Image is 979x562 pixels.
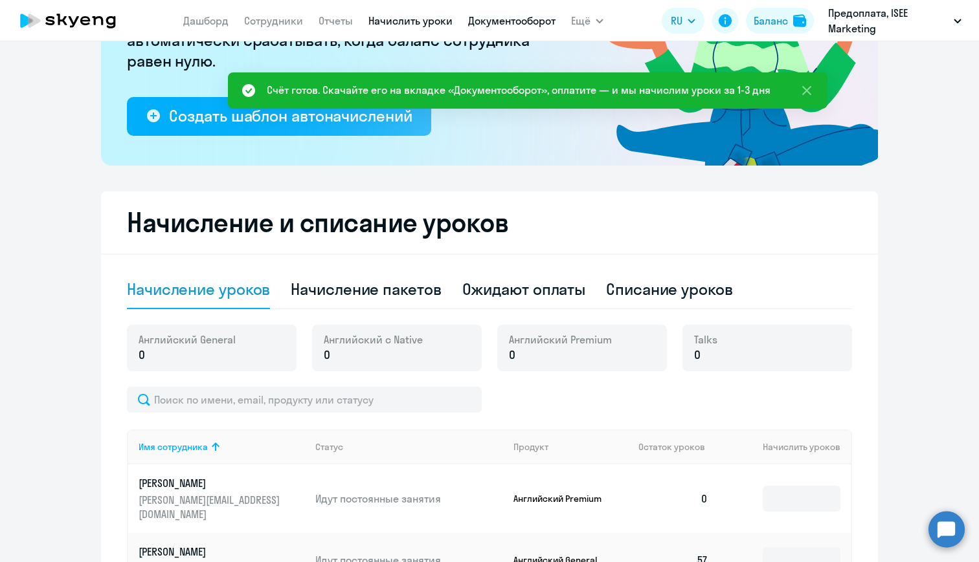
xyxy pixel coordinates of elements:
[291,279,441,299] div: Начисление пакетов
[139,493,284,521] p: [PERSON_NAME][EMAIL_ADDRESS][DOMAIN_NAME]
[315,441,503,453] div: Статус
[319,14,353,27] a: Отчеты
[244,14,303,27] a: Сотрудники
[671,13,682,28] span: RU
[139,347,145,363] span: 0
[139,476,284,490] p: [PERSON_NAME]
[638,441,719,453] div: Остаток уроков
[509,347,515,363] span: 0
[324,347,330,363] span: 0
[468,14,556,27] a: Документооборот
[571,8,603,34] button: Ещё
[513,441,548,453] div: Продукт
[139,476,305,521] a: [PERSON_NAME][PERSON_NAME][EMAIL_ADDRESS][DOMAIN_NAME]
[139,332,236,347] span: Английский General
[606,279,733,299] div: Списание уроков
[368,14,453,27] a: Начислить уроки
[169,105,412,126] div: Создать шаблон автоначислений
[694,332,717,347] span: Talks
[638,441,705,453] span: Остаток уроков
[139,545,284,559] p: [PERSON_NAME]
[462,279,586,299] div: Ожидают оплаты
[324,332,423,347] span: Английский с Native
[127,387,482,413] input: Поиск по имени, email, продукту или статусу
[793,14,806,27] img: balance
[822,5,968,36] button: Предоплата, ISEE Marketing
[628,464,719,533] td: 0
[754,13,788,28] div: Баланс
[571,13,591,28] span: Ещё
[513,493,611,504] p: Английский Premium
[315,492,503,506] p: Идут постоянные занятия
[509,332,612,347] span: Английский Premium
[694,347,701,363] span: 0
[183,14,229,27] a: Дашборд
[127,279,270,299] div: Начисление уроков
[662,8,704,34] button: RU
[828,5,949,36] p: Предоплата, ISEE Marketing
[746,8,814,34] button: Балансbalance
[127,207,852,238] h2: Начисление и списание уроков
[127,97,431,136] button: Создать шаблон автоначислений
[513,441,629,453] div: Продукт
[267,82,771,98] div: Счёт готов. Скачайте его на вкладке «Документооборот», оплатите — и мы начислим уроки за 1-3 дня
[315,441,343,453] div: Статус
[139,441,305,453] div: Имя сотрудника
[719,429,851,464] th: Начислить уроков
[139,441,208,453] div: Имя сотрудника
